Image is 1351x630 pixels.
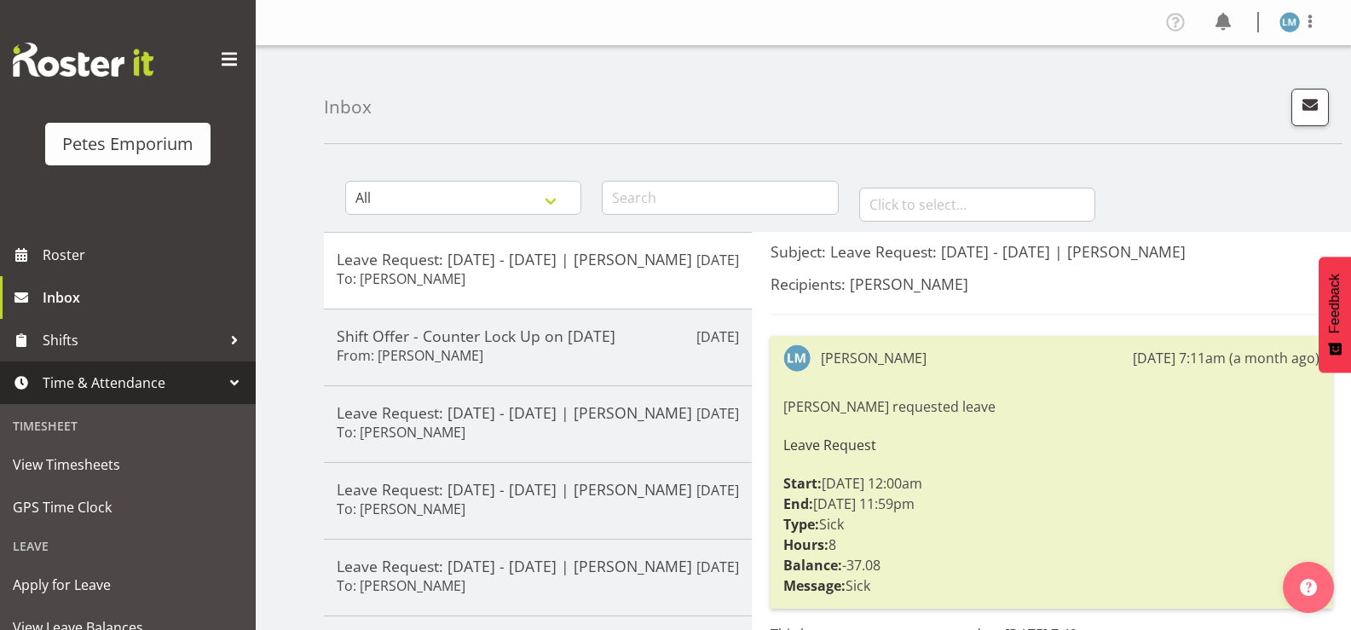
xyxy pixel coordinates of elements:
span: Shifts [43,327,222,353]
img: Rosterit website logo [13,43,153,77]
span: Feedback [1327,274,1342,333]
h4: Inbox [324,97,372,117]
h6: From: [PERSON_NAME] [337,347,483,364]
span: Roster [43,242,247,268]
strong: End: [783,494,813,513]
span: GPS Time Clock [13,494,243,520]
img: help-xxl-2.png [1300,579,1317,596]
p: [DATE] [696,327,739,347]
button: Feedback - Show survey [1319,257,1351,373]
div: [PERSON_NAME] [821,348,927,368]
h5: Leave Request: [DATE] - [DATE] | [PERSON_NAME] [337,403,739,422]
img: lianne-morete5410.jpg [1279,12,1300,32]
h5: Leave Request: [DATE] - [DATE] | [PERSON_NAME] [337,250,739,269]
h5: Leave Request: [DATE] - [DATE] | [PERSON_NAME] [337,557,739,575]
h5: Leave Request: [DATE] - [DATE] | [PERSON_NAME] [337,480,739,499]
h6: Leave Request [783,437,1319,453]
a: GPS Time Clock [4,486,251,529]
div: Timesheet [4,408,251,443]
p: [DATE] [696,480,739,500]
img: lianne-morete5410.jpg [783,344,811,372]
strong: Message: [783,576,846,595]
span: Inbox [43,285,247,310]
input: Search [602,181,838,215]
p: [DATE] [696,403,739,424]
h5: Subject: Leave Request: [DATE] - [DATE] | [PERSON_NAME] [771,242,1332,261]
strong: Type: [783,515,819,534]
div: [DATE] 7:11am (a month ago) [1133,348,1319,368]
h6: To: [PERSON_NAME] [337,424,465,441]
span: Apply for Leave [13,572,243,598]
span: View Timesheets [13,452,243,477]
div: Leave [4,529,251,564]
div: Petes Emporium [62,131,193,157]
h6: To: [PERSON_NAME] [337,270,465,287]
strong: Hours: [783,535,828,554]
h6: To: [PERSON_NAME] [337,500,465,517]
span: Time & Attendance [43,370,222,396]
strong: Start: [783,474,822,493]
h5: Recipients: [PERSON_NAME] [771,275,1332,293]
strong: Balance: [783,556,842,575]
p: [DATE] [696,557,739,577]
a: View Timesheets [4,443,251,486]
a: Apply for Leave [4,564,251,606]
p: [DATE] [696,250,739,270]
h6: To: [PERSON_NAME] [337,577,465,594]
h5: Shift Offer - Counter Lock Up on [DATE] [337,327,739,345]
input: Click to select... [859,188,1095,222]
div: [PERSON_NAME] requested leave [DATE] 12:00am [DATE] 11:59pm Sick 8 -37.08 Sick [783,392,1319,600]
